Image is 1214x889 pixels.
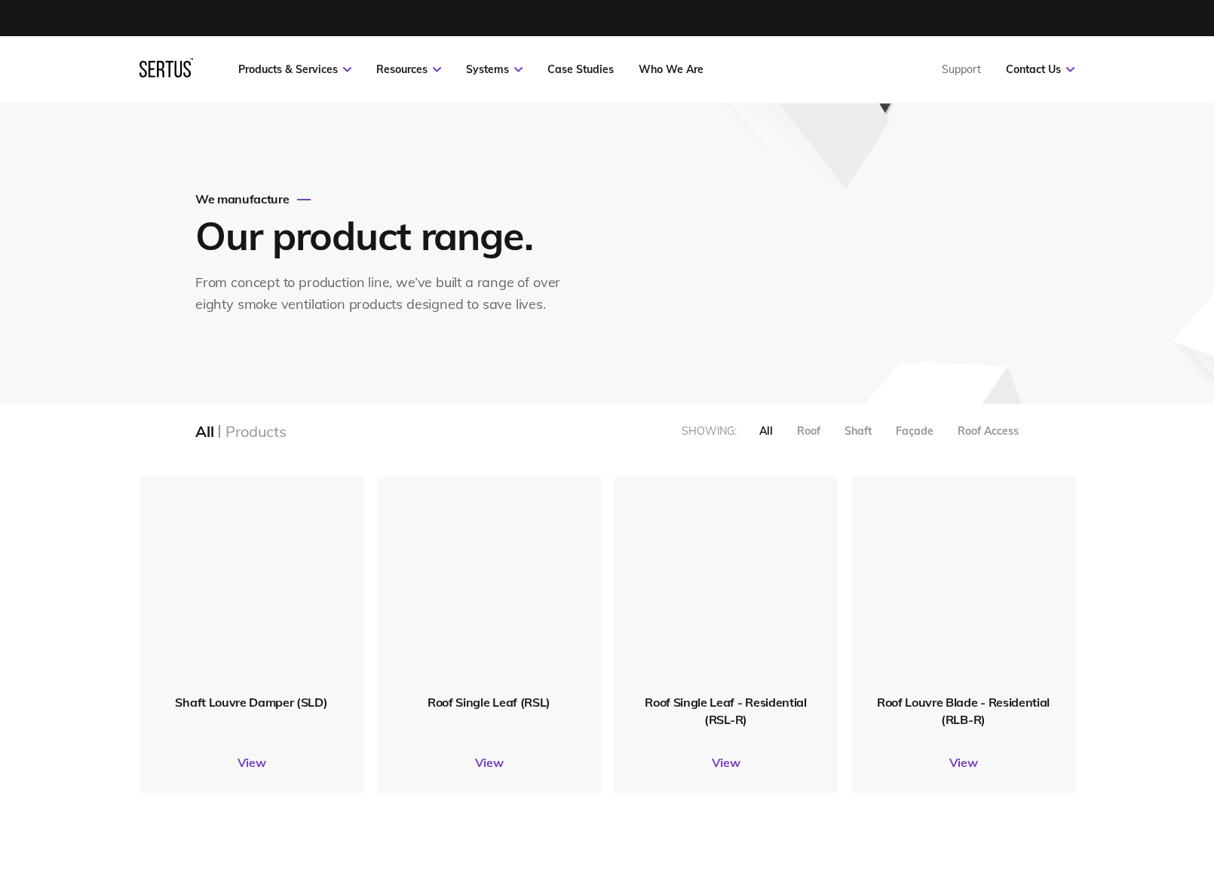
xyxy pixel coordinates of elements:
[851,755,1075,770] a: View
[175,695,327,710] span: Shaft Louvre Damper (SLD)
[614,755,838,770] a: View
[195,272,576,316] div: From concept to production line, we’ve built a range of over eighty smoke ventilation products de...
[195,422,213,441] div: All
[942,63,981,76] a: Support
[896,424,933,438] div: Façade
[1006,63,1075,76] a: Contact Us
[759,424,773,438] div: All
[139,755,363,770] a: View
[195,211,572,260] h1: Our product range.
[682,424,737,438] div: Showing:
[195,191,576,206] div: We manufacture
[377,755,601,770] a: View
[645,695,806,726] span: Roof Single Leaf - Residential (RSL-R)
[225,422,286,441] div: Products
[428,695,550,710] span: Roof Single Leaf (RSL)
[845,424,872,438] div: Shaft
[877,695,1050,726] span: Roof Louvre Blade - Residential (RLB-R)
[547,63,614,76] a: Case Studies
[797,424,820,438] div: Roof
[376,63,441,76] a: Resources
[639,63,704,76] a: Who We Are
[958,424,1019,438] div: Roof Access
[238,63,351,76] a: Products & Services
[466,63,523,76] a: Systems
